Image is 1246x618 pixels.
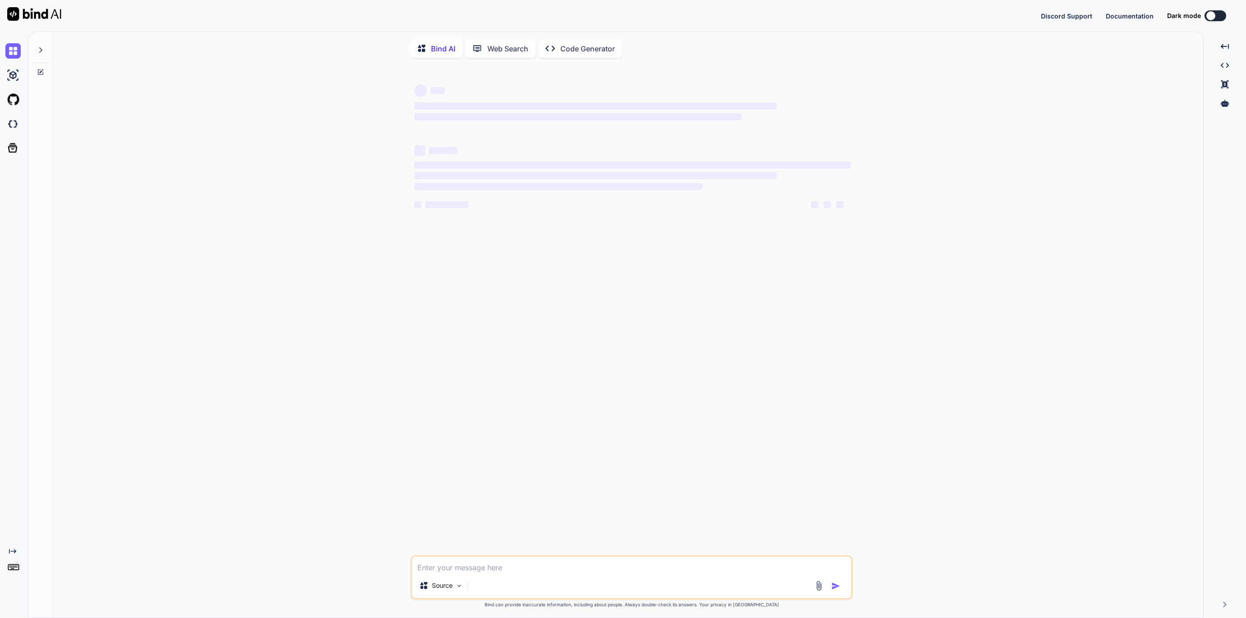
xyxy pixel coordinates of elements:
[5,43,21,59] img: chat
[1106,12,1154,20] span: Documentation
[414,161,851,169] span: ‌
[824,201,831,208] span: ‌
[1106,11,1154,21] button: Documentation
[414,183,702,190] span: ‌
[5,68,21,83] img: ai-studio
[414,102,776,110] span: ‌
[429,147,458,154] span: ‌
[1041,11,1092,21] button: Discord Support
[414,145,425,156] span: ‌
[431,87,445,94] span: ‌
[1041,12,1092,20] span: Discord Support
[414,201,421,208] span: ‌
[560,43,615,54] p: Code Generator
[431,43,455,54] p: Bind AI
[414,172,776,179] span: ‌
[455,582,463,590] img: Pick Models
[7,7,61,21] img: Bind AI
[432,581,453,590] p: Source
[1167,11,1201,20] span: Dark mode
[414,113,742,120] span: ‌
[411,601,852,608] p: Bind can provide inaccurate information, including about people. Always double-check its answers....
[814,581,824,591] img: attachment
[831,581,840,591] img: icon
[5,92,21,107] img: githubLight
[425,201,468,208] span: ‌
[5,116,21,132] img: darkCloudIdeIcon
[487,43,528,54] p: Web Search
[811,201,818,208] span: ‌
[836,201,843,208] span: ‌
[414,84,427,97] span: ‌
